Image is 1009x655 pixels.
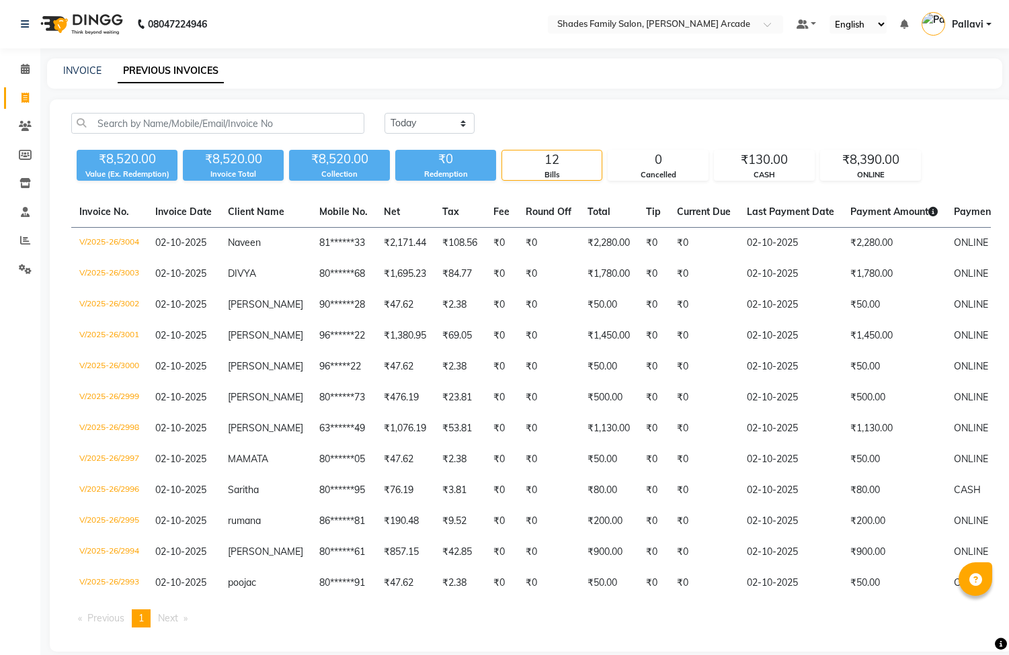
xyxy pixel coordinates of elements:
div: ₹8,520.00 [77,150,177,169]
span: 1 [138,612,144,624]
span: Payment Amount [850,206,938,218]
td: ₹200.00 [842,506,946,537]
td: ₹190.48 [376,506,434,537]
span: Next [158,612,178,624]
td: ₹0 [485,475,518,506]
td: V/2025-26/3004 [71,228,147,259]
input: Search by Name/Mobile/Email/Invoice No [71,113,364,134]
td: ₹0 [485,290,518,320]
td: 02-10-2025 [739,228,842,259]
td: ₹2.38 [434,351,485,382]
td: ₹0 [518,568,579,599]
div: 0 [608,150,708,169]
td: ₹0 [485,537,518,568]
td: ₹1,450.00 [842,320,946,351]
span: CASH [954,484,981,496]
td: ₹47.62 [376,351,434,382]
td: ₹500.00 [579,382,638,413]
td: V/2025-26/2997 [71,444,147,475]
td: ₹0 [518,475,579,506]
span: Last Payment Date [747,206,834,218]
td: ₹0 [485,382,518,413]
span: ONLINE [954,360,988,372]
td: ₹47.62 [376,444,434,475]
td: ₹0 [518,413,579,444]
td: ₹0 [638,506,669,537]
span: ONLINE [954,391,988,403]
div: Redemption [395,169,496,180]
td: ₹0 [638,413,669,444]
span: c [251,576,256,588]
span: Tip [646,206,661,218]
span: ONLINE [954,329,988,341]
div: Cancelled [608,169,708,181]
span: ONLINE [954,545,988,558]
td: ₹0 [669,228,739,259]
td: 02-10-2025 [739,290,842,320]
td: ₹0 [669,382,739,413]
td: ₹0 [638,351,669,382]
td: ₹2,280.00 [579,228,638,259]
td: ₹0 [669,444,739,475]
td: V/2025-26/2994 [71,537,147,568]
td: ₹0 [638,259,669,290]
span: pooja [228,576,251,588]
span: 02-10-2025 [155,391,206,403]
td: ₹857.15 [376,537,434,568]
td: ₹42.85 [434,537,485,568]
nav: Pagination [71,609,991,627]
td: ₹50.00 [842,568,946,599]
td: ₹0 [638,444,669,475]
td: ₹900.00 [579,537,638,568]
td: ₹0 [518,259,579,290]
td: ₹0 [485,351,518,382]
td: ₹0 [518,537,579,568]
td: ₹1,695.23 [376,259,434,290]
span: 02-10-2025 [155,298,206,310]
td: ₹53.81 [434,413,485,444]
td: ₹0 [518,506,579,537]
span: Invoice No. [79,206,129,218]
td: 02-10-2025 [739,506,842,537]
span: Naveen [228,236,261,249]
span: ONLINE [954,298,988,310]
td: ₹0 [485,228,518,259]
td: ₹0 [518,444,579,475]
span: ONLINE [954,453,988,465]
td: ₹500.00 [842,382,946,413]
td: ₹2.38 [434,568,485,599]
td: ₹1,450.00 [579,320,638,351]
td: ₹3.81 [434,475,485,506]
span: 02-10-2025 [155,484,206,496]
td: ₹1,380.95 [376,320,434,351]
td: ₹1,130.00 [579,413,638,444]
span: CASH [954,576,981,588]
td: ₹50.00 [579,568,638,599]
span: [PERSON_NAME] [228,360,303,372]
div: ₹8,520.00 [183,150,284,169]
td: ₹0 [638,537,669,568]
td: 02-10-2025 [739,351,842,382]
div: 12 [502,150,602,169]
span: rumana [228,515,261,527]
span: ONLINE [954,515,988,527]
td: ₹0 [669,413,739,444]
td: ₹0 [638,290,669,320]
span: Round Off [526,206,571,218]
td: ₹2,280.00 [842,228,946,259]
span: [PERSON_NAME] [228,422,303,434]
div: ₹130.00 [715,150,814,169]
td: ₹1,780.00 [842,259,946,290]
td: ₹0 [518,382,579,413]
td: V/2025-26/2996 [71,475,147,506]
td: ₹50.00 [842,444,946,475]
img: logo [34,5,126,43]
td: 02-10-2025 [739,259,842,290]
div: CASH [715,169,814,181]
span: Total [588,206,610,218]
td: ₹0 [518,320,579,351]
td: 02-10-2025 [739,320,842,351]
td: ₹0 [518,290,579,320]
td: ₹2.38 [434,290,485,320]
td: ₹0 [669,290,739,320]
